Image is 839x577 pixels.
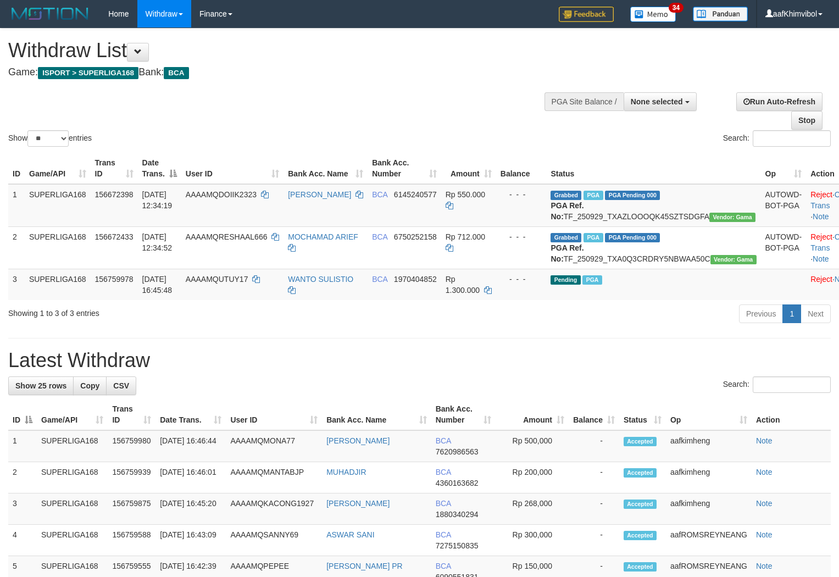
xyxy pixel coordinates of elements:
b: PGA Ref. No: [551,243,584,263]
th: Bank Acc. Number: activate to sort column ascending [368,153,441,184]
a: Note [756,468,773,476]
td: 156759939 [108,462,155,493]
span: Show 25 rows [15,381,66,390]
th: Bank Acc. Name: activate to sort column ascending [284,153,368,184]
span: BCA [372,232,387,241]
td: 2 [8,226,25,269]
span: BCA [164,67,188,79]
span: Accepted [624,531,657,540]
td: SUPERLIGA168 [37,525,108,556]
span: Pending [551,275,580,285]
a: Reject [810,232,832,241]
a: [PERSON_NAME] [326,436,390,445]
div: Showing 1 to 3 of 3 entries [8,303,341,319]
td: AAAAMQKACONG1927 [226,493,322,525]
img: panduan.png [693,7,748,21]
td: 1 [8,430,37,462]
td: [DATE] 16:43:09 [155,525,226,556]
span: PGA Pending [605,191,660,200]
span: Accepted [624,468,657,478]
td: aafkimheng [666,462,752,493]
a: Note [813,212,829,221]
h1: Withdraw List [8,40,548,62]
a: Run Auto-Refresh [736,92,823,111]
span: Marked by aafsoycanthlai [582,275,602,285]
a: Copy [73,376,107,395]
td: - [569,430,619,462]
span: BCA [372,190,387,199]
td: - [569,525,619,556]
a: MOCHAMAD ARIEF [288,232,358,241]
td: aafkimheng [666,493,752,525]
span: Copy 6750252158 to clipboard [394,232,437,241]
h4: Game: Bank: [8,67,548,78]
td: Rp 300,000 [496,525,569,556]
th: Trans ID: activate to sort column ascending [91,153,138,184]
h1: Latest Withdraw [8,349,831,371]
input: Search: [753,376,831,393]
button: None selected [624,92,697,111]
td: SUPERLIGA168 [25,226,91,269]
a: MUHADJIR [326,468,366,476]
span: BCA [436,562,451,570]
td: 1 [8,184,25,227]
span: Grabbed [551,191,581,200]
td: [DATE] 16:46:44 [155,430,226,462]
span: Copy 4360163682 to clipboard [436,479,479,487]
th: Bank Acc. Name: activate to sort column ascending [322,399,431,430]
span: ISPORT > SUPERLIGA168 [38,67,138,79]
td: 3 [8,493,37,525]
td: SUPERLIGA168 [25,269,91,300]
td: 3 [8,269,25,300]
span: 34 [669,3,684,13]
th: Trans ID: activate to sort column ascending [108,399,155,430]
span: AAAAMQDOIIK2323 [186,190,257,199]
label: Search: [723,376,831,393]
span: Accepted [624,437,657,446]
td: SUPERLIGA168 [37,493,108,525]
td: 156759588 [108,525,155,556]
a: WANTO SULISTIO [288,275,353,284]
span: None selected [631,97,683,106]
span: Marked by aafsoycanthlai [584,191,603,200]
span: Copy 1970404852 to clipboard [394,275,437,284]
select: Showentries [27,130,69,147]
th: Game/API: activate to sort column ascending [25,153,91,184]
th: Op: activate to sort column ascending [761,153,807,184]
a: Note [756,436,773,445]
a: Next [801,304,831,323]
span: 156672398 [95,190,134,199]
td: [DATE] 16:46:01 [155,462,226,493]
td: 4 [8,525,37,556]
td: SUPERLIGA168 [37,430,108,462]
a: Stop [791,111,823,130]
a: Previous [739,304,783,323]
span: Accepted [624,500,657,509]
b: PGA Ref. No: [551,201,584,221]
td: 156759875 [108,493,155,525]
div: - - - [501,274,542,285]
th: Date Trans.: activate to sort column ascending [155,399,226,430]
div: - - - [501,189,542,200]
th: ID: activate to sort column descending [8,399,37,430]
span: CSV [113,381,129,390]
th: Amount: activate to sort column ascending [496,399,569,430]
a: Reject [810,190,832,199]
td: TF_250929_TXAZLOOOQK45SZTSDGFA [546,184,760,227]
th: Game/API: activate to sort column ascending [37,399,108,430]
img: Button%20Memo.svg [630,7,676,22]
td: AAAAMQMONA77 [226,430,322,462]
a: Note [813,254,829,263]
span: Rp 712.000 [446,232,485,241]
a: 1 [782,304,801,323]
th: Balance: activate to sort column ascending [569,399,619,430]
td: Rp 200,000 [496,462,569,493]
span: BCA [436,468,451,476]
td: aafkimheng [666,430,752,462]
td: AUTOWD-BOT-PGA [761,184,807,227]
th: User ID: activate to sort column ascending [181,153,284,184]
td: SUPERLIGA168 [25,184,91,227]
th: Bank Acc. Number: activate to sort column ascending [431,399,496,430]
span: BCA [436,436,451,445]
th: Status: activate to sort column ascending [619,399,666,430]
